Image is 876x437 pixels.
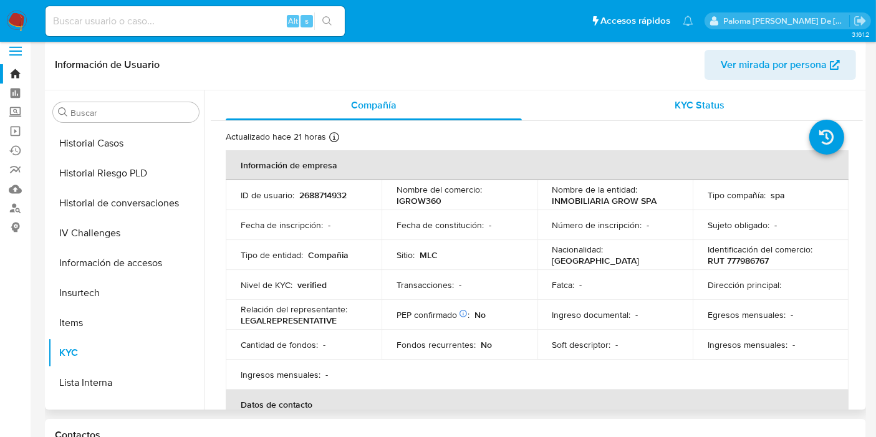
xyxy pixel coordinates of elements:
[323,339,325,350] p: -
[48,248,204,278] button: Información de accesos
[48,128,204,158] button: Historial Casos
[708,255,769,266] p: RUT 777986767
[552,339,611,350] p: Soft descriptor :
[55,59,160,71] h1: Información de Usuario
[351,98,397,112] span: Compañía
[708,244,812,255] p: Identificación del comercio :
[48,398,204,428] button: Listas Externas
[708,309,786,320] p: Egresos mensuales :
[328,219,330,231] p: -
[397,339,476,350] p: Fondos recurrentes :
[48,368,204,398] button: Lista Interna
[241,219,323,231] p: Fecha de inscripción :
[241,249,303,261] p: Tipo de entidad :
[297,279,327,291] p: verified
[48,308,204,338] button: Items
[308,249,349,261] p: Compañia
[647,219,650,231] p: -
[708,339,787,350] p: Ingresos mensuales :
[474,309,486,320] p: No
[771,190,785,201] p: spa
[48,338,204,368] button: KYC
[305,15,309,27] span: s
[552,279,575,291] p: Fatca :
[420,249,438,261] p: MLC
[299,190,347,201] p: 2688714932
[552,244,604,255] p: Nacionalidad :
[46,13,345,29] input: Buscar usuario o caso...
[288,15,298,27] span: Alt
[552,195,657,206] p: INMOBILIARIA GROW SPA
[683,16,693,26] a: Notificaciones
[397,195,441,206] p: IGROW360
[489,219,491,231] p: -
[58,107,68,117] button: Buscar
[325,369,328,380] p: -
[70,107,194,118] input: Buscar
[241,369,320,380] p: Ingresos mensuales :
[600,14,670,27] span: Accesos rápidos
[708,190,766,201] p: Tipo compañía :
[48,278,204,308] button: Insurtech
[397,309,469,320] p: PEP confirmado :
[481,339,492,350] p: No
[397,249,415,261] p: Sitio :
[708,279,781,291] p: Dirección principal :
[48,188,204,218] button: Historial de conversaciones
[792,339,795,350] p: -
[580,279,582,291] p: -
[708,219,769,231] p: Sujeto obligado :
[854,14,867,27] a: Salir
[675,98,725,112] span: KYC Status
[226,390,849,420] th: Datos de contacto
[226,131,326,143] p: Actualizado hace 21 horas
[48,158,204,188] button: Historial Riesgo PLD
[616,339,618,350] p: -
[241,279,292,291] p: Nivel de KYC :
[397,279,454,291] p: Transacciones :
[552,255,640,266] p: [GEOGRAPHIC_DATA]
[552,219,642,231] p: Número de inscripción :
[705,50,856,80] button: Ver mirada por persona
[241,339,318,350] p: Cantidad de fondos :
[241,304,347,315] p: Relación del representante :
[241,315,337,326] p: LEGALREPRESENTATIVE
[552,184,638,195] p: Nombre de la entidad :
[774,219,777,231] p: -
[397,219,484,231] p: Fecha de constitución :
[791,309,793,320] p: -
[226,150,849,180] th: Información de empresa
[724,15,850,27] p: paloma.falcondesoto@mercadolibre.cl
[636,309,638,320] p: -
[459,279,461,291] p: -
[314,12,340,30] button: search-icon
[552,309,631,320] p: Ingreso documental :
[721,50,827,80] span: Ver mirada por persona
[241,190,294,201] p: ID de usuario :
[48,218,204,248] button: IV Challenges
[397,184,482,195] p: Nombre del comercio :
